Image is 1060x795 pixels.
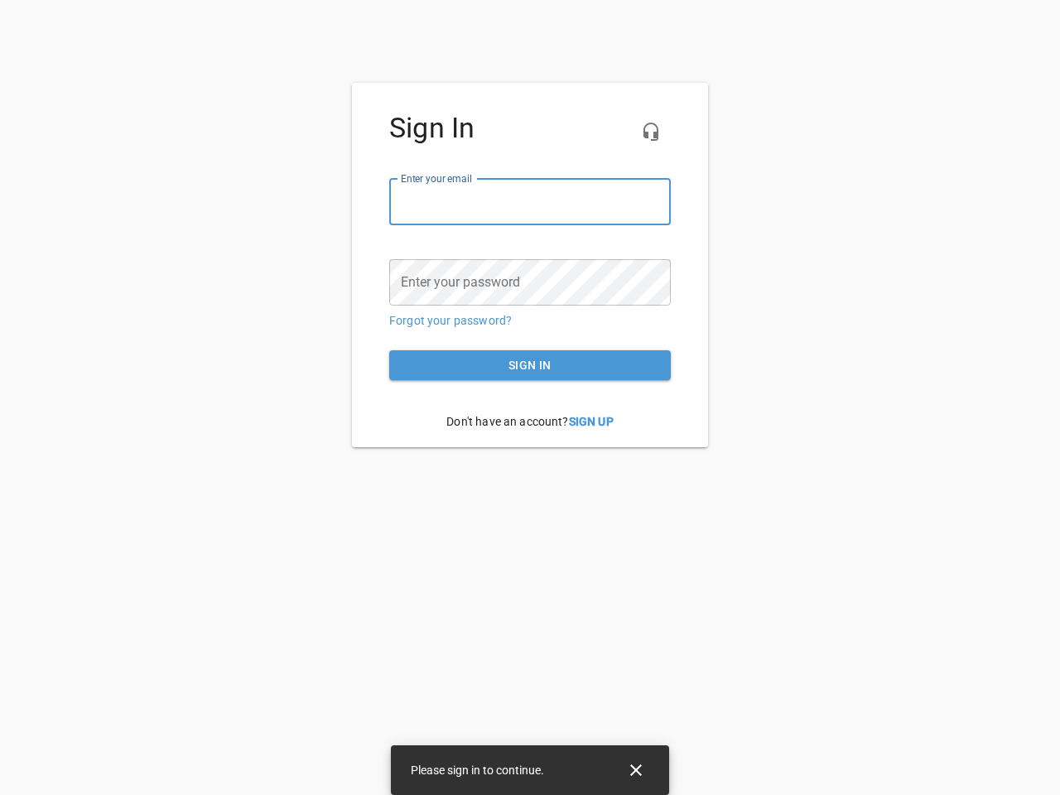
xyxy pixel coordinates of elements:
span: Sign in [402,355,658,376]
span: Please sign in to continue. [411,764,544,777]
a: Forgot your password? [389,314,512,327]
h4: Sign In [389,112,671,145]
iframe: Chat [698,186,1048,783]
a: Sign Up [569,415,614,428]
button: Close [616,750,656,790]
p: Don't have an account? [389,401,671,443]
button: Sign in [389,350,671,381]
